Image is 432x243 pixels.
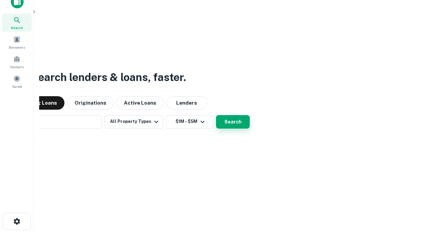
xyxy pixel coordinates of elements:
[166,96,207,110] button: Lenders
[2,53,32,71] a: Contacts
[2,72,32,90] a: Saved
[216,115,250,129] button: Search
[2,13,32,32] a: Search
[166,115,213,129] button: $1M - $5M
[116,96,164,110] button: Active Loans
[398,189,432,221] iframe: Chat Widget
[67,96,114,110] button: Originations
[10,64,24,70] span: Contacts
[2,33,32,51] a: Borrowers
[11,25,23,30] span: Search
[9,45,25,50] span: Borrowers
[105,115,163,129] button: All Property Types
[31,69,186,85] h3: Search lenders & loans, faster.
[12,84,22,89] span: Saved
